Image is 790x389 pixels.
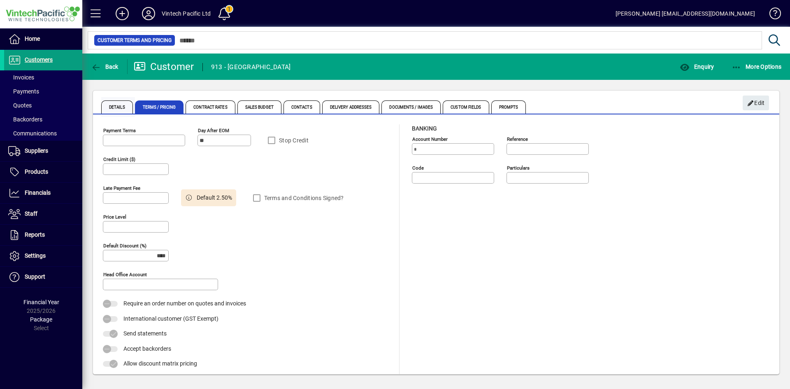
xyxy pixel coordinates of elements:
a: Quotes [4,98,82,112]
button: More Options [730,59,784,74]
span: More Options [732,63,782,70]
span: Back [91,63,118,70]
span: Details [101,100,133,114]
a: Settings [4,246,82,266]
mat-label: Credit Limit ($) [103,156,135,162]
a: Knowledge Base [763,2,780,28]
span: Accept backorders [123,345,171,352]
mat-label: Day after EOM [198,128,229,133]
span: Banking [412,125,437,132]
span: Suppliers [25,147,48,154]
span: Reports [25,231,45,238]
div: Vintech Pacific Ltd [162,7,211,20]
mat-label: Late Payment Fee [103,185,140,191]
a: Suppliers [4,141,82,161]
span: Terms / Pricing [135,100,184,114]
span: Customers [25,56,53,63]
div: [PERSON_NAME] [EMAIL_ADDRESS][DOMAIN_NAME] [616,7,755,20]
span: Staff [25,210,37,217]
mat-label: Default Discount (%) [103,243,146,249]
span: Custom Fields [443,100,489,114]
span: Support [25,273,45,280]
span: Home [25,35,40,42]
a: Support [4,267,82,287]
span: Contract Rates [186,100,235,114]
div: Customer [134,60,194,73]
span: International customer (GST Exempt) [123,315,218,322]
a: Communications [4,126,82,140]
span: Delivery Addresses [322,100,380,114]
mat-label: Head Office Account [103,272,147,277]
span: Settings [25,252,46,259]
span: Send statements [123,330,167,337]
span: Customer Terms and Pricing [98,36,172,44]
span: Require an order number on quotes and invoices [123,300,246,307]
span: Sales Budget [237,100,281,114]
a: Payments [4,84,82,98]
span: Quotes [8,102,32,109]
span: Financial Year [23,299,59,305]
span: Payments [8,88,39,95]
span: Financials [25,189,51,196]
button: Edit [743,96,769,110]
a: Invoices [4,70,82,84]
span: Prompts [491,100,526,114]
mat-label: Account number [412,136,448,142]
button: Profile [135,6,162,21]
app-page-header-button: Back [82,59,128,74]
span: Enquiry [680,63,714,70]
mat-label: Price Level [103,214,126,220]
a: Staff [4,204,82,224]
a: Reports [4,225,82,245]
span: Contacts [283,100,320,114]
mat-label: Payment Terms [103,128,136,133]
span: Allow discount matrix pricing [123,360,197,367]
a: Financials [4,183,82,203]
span: Documents / Images [381,100,441,114]
span: Products [25,168,48,175]
span: Backorders [8,116,42,123]
a: Backorders [4,112,82,126]
a: Products [4,162,82,182]
div: 913 - [GEOGRAPHIC_DATA] [211,61,291,74]
span: Package [30,316,52,323]
button: Back [89,59,121,74]
button: Add [109,6,135,21]
a: Home [4,29,82,49]
button: Enquiry [678,59,716,74]
mat-label: Reference [507,136,528,142]
mat-label: Particulars [507,165,530,171]
span: Invoices [8,74,34,81]
span: Default 2.50% [197,193,232,202]
span: Communications [8,130,57,137]
mat-label: Code [412,165,424,171]
span: Edit [747,96,765,110]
